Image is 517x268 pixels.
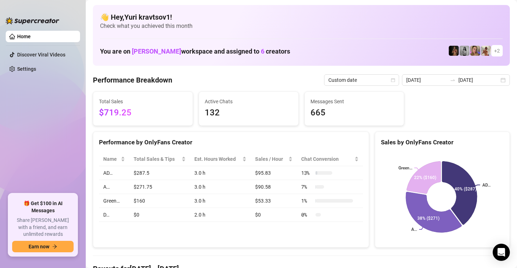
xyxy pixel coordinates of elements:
span: arrow-right [52,244,57,249]
span: Total Sales [99,98,187,105]
span: Check what you achieved this month [100,22,503,30]
td: D… [99,208,129,222]
span: 6 [261,48,264,55]
th: Chat Conversion [297,152,363,166]
span: Earn now [29,244,49,249]
td: $90.58 [251,180,297,194]
text: AD… [482,183,490,188]
span: Chat Conversion [301,155,353,163]
span: + 2 [494,47,500,55]
td: A… [99,180,129,194]
span: Custom date [328,75,395,85]
span: Share [PERSON_NAME] with a friend, and earn unlimited rewards [12,217,74,238]
div: Open Intercom Messenger [493,244,510,261]
td: $95.83 [251,166,297,180]
img: Green [481,46,491,56]
img: A [459,46,469,56]
span: 1 % [301,197,313,205]
td: $53.33 [251,194,297,208]
td: $160 [129,194,190,208]
span: swap-right [450,77,456,83]
td: $287.5 [129,166,190,180]
span: 0 % [301,211,313,219]
span: Total Sales & Tips [134,155,180,163]
a: Settings [17,66,36,72]
a: Home [17,34,31,39]
span: 7 % [301,183,313,191]
span: calendar [391,78,395,82]
button: Earn nowarrow-right [12,241,74,252]
a: Discover Viral Videos [17,52,65,58]
span: 132 [205,106,293,120]
td: $0 [251,208,297,222]
span: 13 % [301,169,313,177]
input: End date [458,76,499,84]
img: Cherry [470,46,480,56]
span: Active Chats [205,98,293,105]
td: $0 [129,208,190,222]
span: Sales / Hour [255,155,287,163]
img: logo-BBDzfeDw.svg [6,17,59,24]
td: AD… [99,166,129,180]
span: Name [103,155,119,163]
td: Green… [99,194,129,208]
span: [PERSON_NAME] [132,48,181,55]
span: 🎁 Get $100 in AI Messages [12,200,74,214]
th: Name [99,152,129,166]
div: Est. Hours Worked [194,155,241,163]
span: 665 [310,106,398,120]
td: 3.0 h [190,180,251,194]
span: Messages Sent [310,98,398,105]
text: Green… [398,165,412,170]
th: Total Sales & Tips [129,152,190,166]
span: to [450,77,456,83]
td: 3.0 h [190,194,251,208]
td: $271.75 [129,180,190,194]
input: Start date [406,76,447,84]
text: A… [411,227,417,232]
td: 2.0 h [190,208,251,222]
img: D [449,46,459,56]
th: Sales / Hour [251,152,297,166]
h4: Performance Breakdown [93,75,172,85]
div: Performance by OnlyFans Creator [99,138,363,147]
td: 3.0 h [190,166,251,180]
h4: 👋 Hey, Yuri kravtsov1 ! [100,12,503,22]
h1: You are on workspace and assigned to creators [100,48,290,55]
div: Sales by OnlyFans Creator [381,138,504,147]
span: $719.25 [99,106,187,120]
